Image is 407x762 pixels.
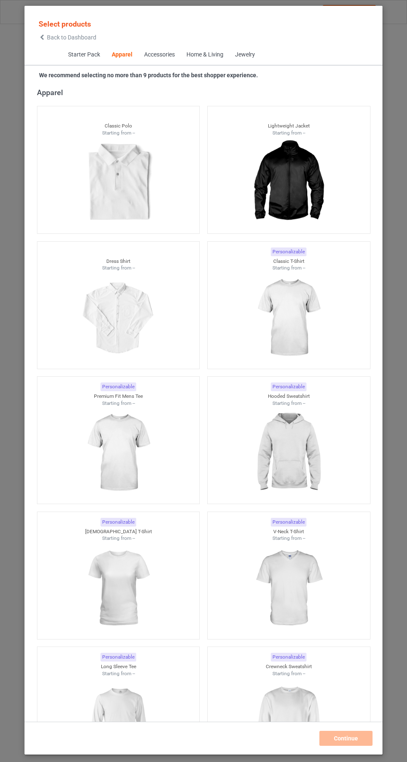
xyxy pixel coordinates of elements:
div: Starting from -- [37,670,200,677]
img: regular.jpg [251,272,326,365]
div: Personalizable [101,518,136,527]
img: regular.jpg [81,407,155,500]
div: Long Sleeve Tee [37,663,200,670]
div: Starting from -- [37,265,200,272]
span: Select products [39,20,91,28]
div: Premium Fit Mens Tee [37,393,200,400]
strong: We recommend selecting no more than 9 products for the best shopper experience. [39,72,258,78]
div: Classic Polo [37,123,200,130]
div: Starting from -- [208,535,370,542]
img: regular.jpg [81,136,155,229]
div: Personalizable [101,382,136,391]
div: Jewelry [235,51,255,59]
div: Starting from -- [37,130,200,137]
div: Apparel [37,88,374,97]
div: V-Neck T-Shirt [208,528,370,535]
div: Apparel [111,51,132,59]
div: Personalizable [271,518,306,527]
div: Dress Shirt [37,258,200,265]
img: regular.jpg [81,272,155,365]
div: Crewneck Sweatshirt [208,663,370,670]
span: Back to Dashboard [47,34,96,41]
div: Personalizable [101,653,136,662]
div: Personalizable [271,382,306,391]
div: Home & Living [186,51,223,59]
div: Starting from -- [37,535,200,542]
div: [DEMOGRAPHIC_DATA] T-Shirt [37,528,200,535]
div: Lightweight Jacket [208,123,370,130]
img: regular.jpg [251,542,326,635]
div: Hooded Sweatshirt [208,393,370,400]
div: Accessories [144,51,174,59]
div: Starting from -- [208,400,370,407]
div: Starting from -- [208,265,370,272]
div: Personalizable [271,653,306,662]
img: regular.jpg [251,136,326,229]
img: regular.jpg [251,407,326,500]
div: Classic T-Shirt [208,258,370,265]
div: Personalizable [271,247,306,256]
div: Starting from -- [208,670,370,677]
div: Starting from -- [37,400,200,407]
img: regular.jpg [81,542,155,635]
div: Starting from -- [208,130,370,137]
span: Starter Pack [62,45,105,65]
